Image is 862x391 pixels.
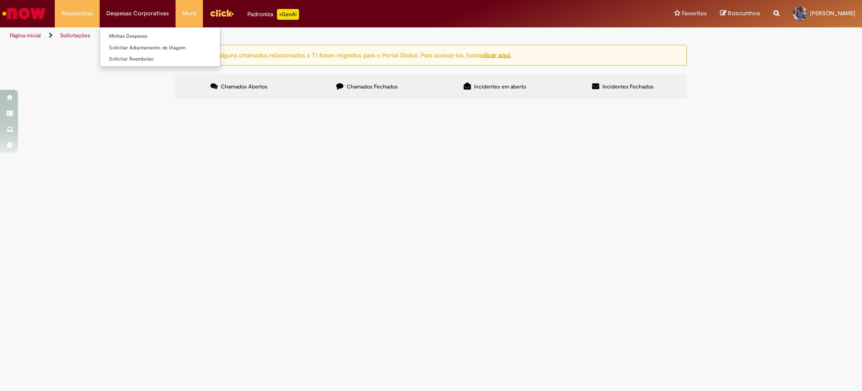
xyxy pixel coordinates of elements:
[728,9,760,18] span: Rascunhos
[221,83,268,90] span: Chamados Abertos
[682,9,707,18] span: Favoritos
[182,9,196,18] span: More
[481,51,511,59] a: clicar aqui.
[474,83,526,90] span: Incidentes em aberto
[720,9,760,18] a: Rascunhos
[210,6,234,20] img: click_logo_yellow_360x200.png
[60,32,90,39] a: Solicitações
[193,51,511,59] ng-bind-html: Atenção: alguns chamados relacionados a T.I foram migrados para o Portal Global. Para acessá-los,...
[100,43,220,53] a: Solicitar Adiantamento de Viagem
[100,27,220,67] ul: Despesas Corporativas
[7,27,568,44] ul: Trilhas de página
[10,32,41,39] a: Página inicial
[100,31,220,41] a: Minhas Despesas
[100,54,220,64] a: Solicitar Reembolso
[106,9,169,18] span: Despesas Corporativas
[62,9,93,18] span: Requisições
[347,83,398,90] span: Chamados Fechados
[277,9,299,20] p: +GenAi
[603,83,654,90] span: Incidentes Fechados
[247,9,299,20] div: Padroniza
[1,4,47,22] img: ServiceNow
[810,9,855,17] span: [PERSON_NAME]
